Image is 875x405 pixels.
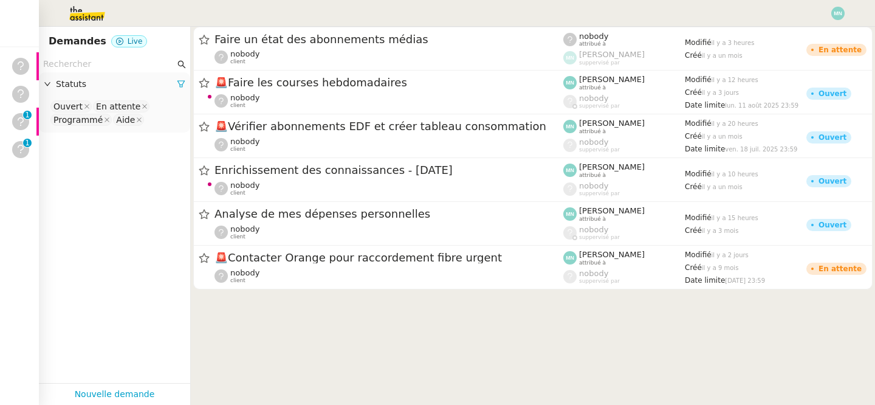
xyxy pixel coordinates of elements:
span: Créé [685,132,702,140]
span: attribué à [579,172,606,179]
span: Modifié [685,170,712,178]
div: Ouvert [818,134,846,141]
span: nobody [579,32,608,41]
span: attribué à [579,216,606,223]
span: client [230,102,245,109]
span: attribué à [579,85,606,91]
app-user-detailed-label: client [214,49,563,65]
span: il y a 12 heures [712,77,758,83]
span: Modifié [685,75,712,84]
img: svg [563,51,577,64]
span: [PERSON_NAME] [579,50,645,59]
span: nobody [579,94,608,103]
span: nobody [230,137,259,146]
span: Date limite [685,145,725,153]
app-user-detailed-label: client [214,268,563,284]
nz-page-header-title: Demandes [49,33,106,50]
span: ven. 18 juil. 2025 23:59 [725,146,797,153]
span: [PERSON_NAME] [579,119,645,128]
app-user-label: suppervisé par [563,94,685,109]
span: attribué à [579,128,606,135]
span: nobody [230,181,259,190]
span: Faire les courses hebdomadaires [214,77,563,88]
span: il y a 9 mois [702,265,739,271]
span: nobody [230,49,259,58]
p: 1 [25,139,30,150]
span: Modifié [685,38,712,47]
span: Modifié [685,119,712,128]
div: Ouvert [53,101,83,112]
img: svg [563,120,577,133]
span: il y a un mois [702,52,743,59]
span: suppervisé par [579,60,620,66]
span: Faire un état des abonnements médias [214,34,563,45]
span: nobody [230,93,259,102]
app-user-label: suppervisé par [563,181,685,197]
span: client [230,146,245,153]
span: Créé [685,263,702,272]
span: client [230,190,245,196]
span: suppervisé par [579,190,620,197]
div: En attente [818,265,862,272]
div: En attente [818,46,862,54]
span: attribué à [579,41,606,47]
span: Contacter Orange pour raccordement fibre urgent [214,252,563,263]
app-user-detailed-label: client [214,137,563,153]
a: Nouvelle demande [75,387,155,401]
div: Programmé [53,114,103,125]
nz-select-item: Ouvert [50,100,92,112]
span: suppervisé par [579,278,620,285]
app-user-detailed-label: client [214,181,563,196]
app-user-label: attribué à [563,75,685,91]
span: il y a 2 jours [712,252,749,258]
span: Créé [685,51,702,60]
app-user-label: suppervisé par [563,225,685,241]
span: client [230,58,245,65]
app-user-label: attribué à [563,32,685,47]
span: 🚨 [214,76,228,89]
span: il y a un mois [702,133,743,140]
span: il y a 10 heures [712,171,758,178]
span: attribué à [579,260,606,266]
app-user-label: attribué à [563,119,685,134]
span: Date limite [685,101,725,109]
app-user-label: attribué à [563,162,685,178]
nz-select-item: Aide [113,114,144,126]
span: Créé [685,182,702,191]
nz-badge-sup: 1 [23,111,32,119]
span: Enrichissement des connaissances - [DATE] [214,165,563,176]
span: il y a 20 heures [712,120,758,127]
app-user-label: suppervisé par [563,50,685,66]
span: il y a un mois [702,184,743,190]
span: client [230,234,245,240]
app-user-label: suppervisé par [563,137,685,153]
span: [PERSON_NAME] [579,162,645,171]
span: Statuts [56,77,177,91]
span: Modifié [685,251,712,259]
nz-select-item: Programmé [50,114,112,126]
span: client [230,277,245,284]
span: il y a 3 heures [712,40,755,46]
span: Créé [685,226,702,235]
span: suppervisé par [579,234,620,241]
nz-badge-sup: 1 [23,139,32,147]
span: Date limite [685,276,725,285]
div: Ouvert [818,90,846,97]
span: nobody [579,225,608,234]
app-user-label: attribué à [563,206,685,222]
span: lun. 11 août 2025 23:59 [725,102,798,109]
span: il y a 3 jours [702,89,739,96]
span: Analyse de mes dépenses personnelles [214,209,563,220]
span: suppervisé par [579,103,620,109]
app-user-detailed-label: client [214,224,563,240]
span: suppervisé par [579,147,620,153]
span: nobody [579,137,608,147]
span: [PERSON_NAME] [579,206,645,215]
span: 🚨 [214,120,228,133]
span: [DATE] 23:59 [725,277,765,284]
span: Live [128,37,143,46]
span: Modifié [685,213,712,222]
span: nobody [579,269,608,278]
div: Aide [116,114,135,125]
span: il y a 15 heures [712,215,758,221]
